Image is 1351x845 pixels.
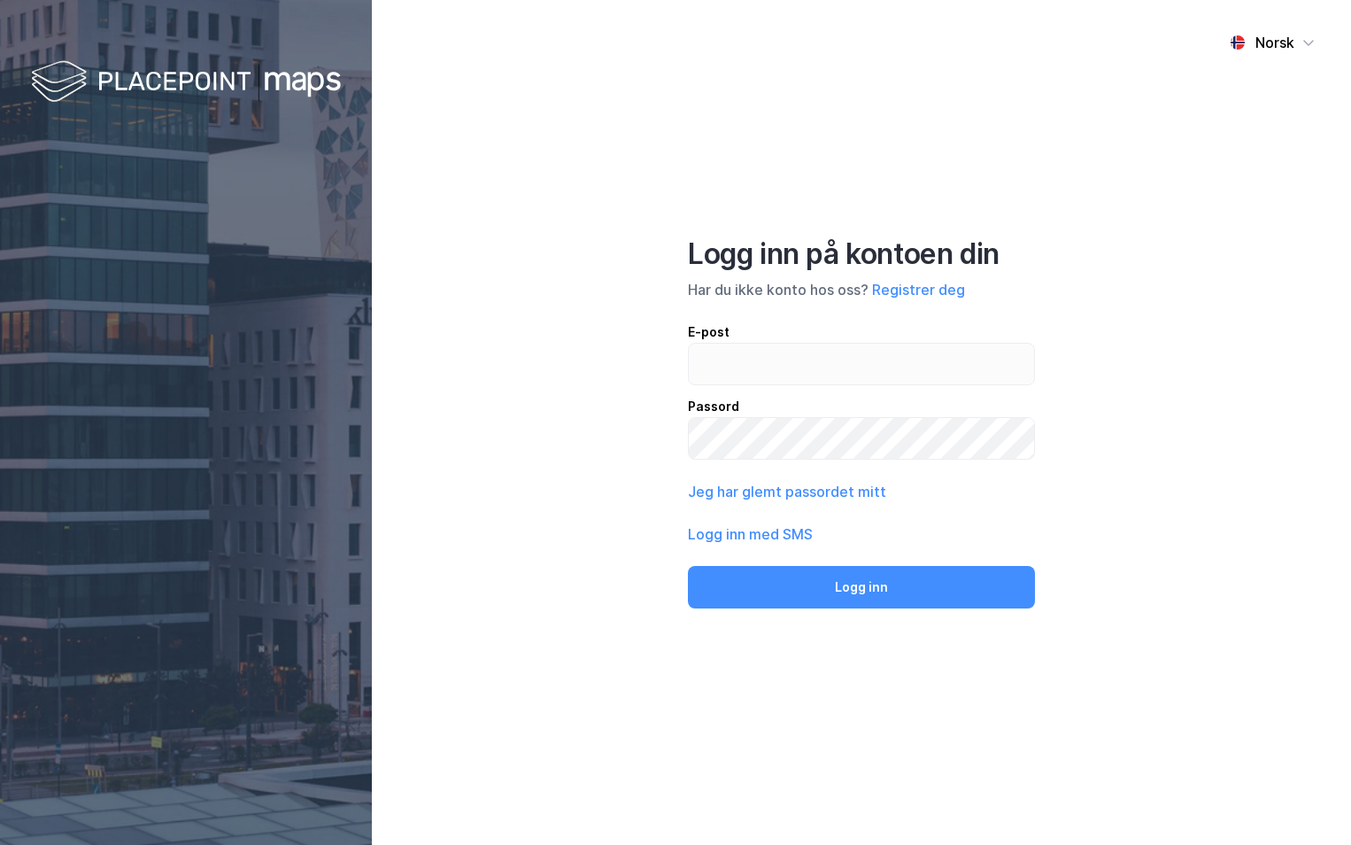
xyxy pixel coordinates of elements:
[31,57,341,109] img: logo-white.f07954bde2210d2a523dddb988cd2aa7.svg
[688,322,1035,343] div: E-post
[688,523,813,545] button: Logg inn med SMS
[872,279,965,300] button: Registrer deg
[688,566,1035,609] button: Logg inn
[1255,32,1294,53] div: Norsk
[1262,760,1351,845] iframe: Chat Widget
[688,396,1035,417] div: Passord
[688,279,1035,300] div: Har du ikke konto hos oss?
[688,481,886,502] button: Jeg har glemt passordet mitt
[688,236,1035,272] div: Logg inn på kontoen din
